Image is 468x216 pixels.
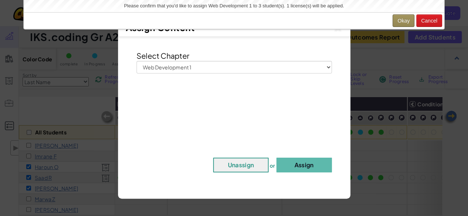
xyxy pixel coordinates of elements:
button: Cancel [416,14,442,27]
span: or [270,162,275,168]
span: Select Chapter [137,51,189,60]
button: Assign [276,158,332,172]
span: Assign Content [126,22,195,33]
button: Unassign [213,158,269,172]
span: Please confirm that you'd like to assign Web Development 1 to 3 student(s). 1 license(s) will be ... [124,3,344,8]
button: Okay [393,14,414,27]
